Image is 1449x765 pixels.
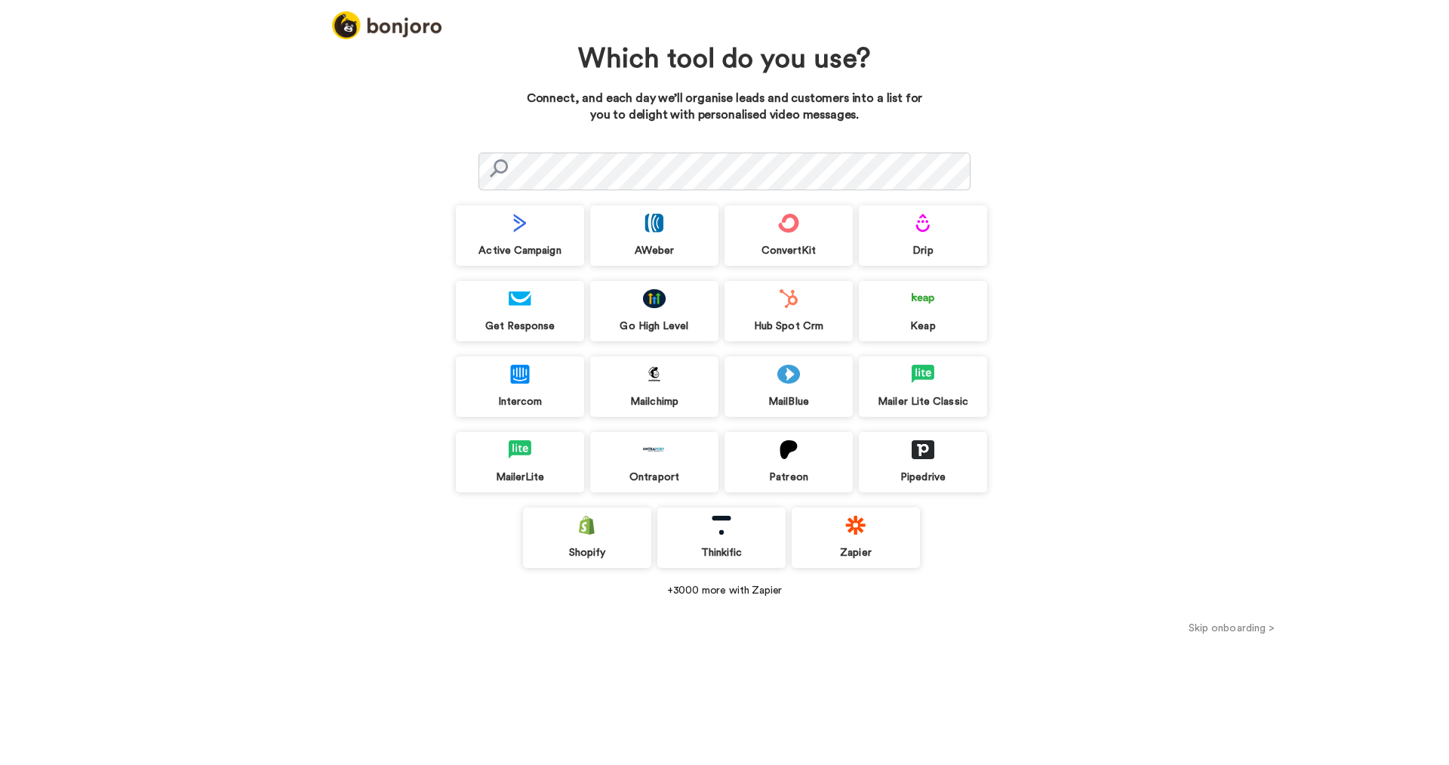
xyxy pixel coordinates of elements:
[456,470,584,484] div: MailerLite
[509,440,531,459] img: logo_mailerlite.svg
[912,440,934,459] img: logo_pipedrive.png
[590,470,718,484] div: Ontraport
[643,289,666,308] img: logo_gohighlevel.png
[724,319,853,333] div: Hub Spot Crm
[777,214,800,233] img: logo_convertkit.svg
[643,440,666,459] img: logo_ontraport.svg
[509,289,531,308] img: logo_getresponse.svg
[523,546,651,560] div: Shopify
[777,440,800,459] img: logo_patreon.svg
[590,244,718,258] div: AWeber
[490,159,508,177] img: search.svg
[710,516,733,535] img: logo_thinkific.svg
[590,319,718,333] div: Go High Level
[657,546,786,560] div: Thinkific
[777,365,800,384] img: logo_mailblue.png
[859,319,987,333] div: Keap
[724,395,853,409] div: MailBlue
[456,319,584,333] div: Get Response
[912,365,934,384] img: logo_mailerlite.svg
[912,289,934,308] img: logo_keap.svg
[576,516,598,535] img: logo_shopify.svg
[332,11,441,39] img: logo_full.png
[724,244,853,258] div: ConvertKit
[456,244,584,258] div: Active Campaign
[456,583,993,598] div: +3000 more with Zapier
[859,470,987,484] div: Pipedrive
[643,214,666,233] img: logo_aweber.svg
[724,470,853,484] div: Patreon
[912,214,934,233] img: logo_drip.svg
[844,516,867,535] img: logo_zapier.svg
[509,214,531,233] img: logo_activecampaign.svg
[643,365,666,384] img: logo_mailchimp.svg
[509,365,531,384] img: logo_intercom.svg
[590,395,718,409] div: Mailchimp
[520,90,929,125] p: Connect, and each day we’ll organise leads and customers into a list for you to delight with pers...
[1014,620,1449,636] button: Skip onboarding >
[555,45,894,75] h1: Which tool do you use?
[859,395,987,409] div: Mailer Lite Classic
[859,244,987,258] div: Drip
[777,289,800,308] img: logo_hubspot.svg
[456,395,584,409] div: Intercom
[792,546,920,560] div: Zapier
